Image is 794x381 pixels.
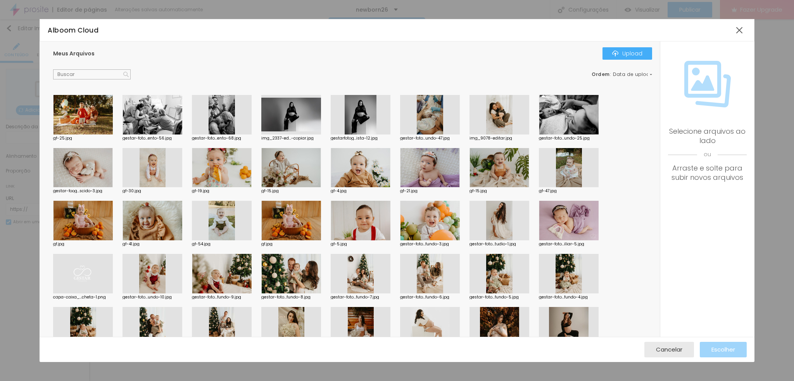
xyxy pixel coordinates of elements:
[123,189,182,193] div: gf-30.jpg
[48,26,98,35] span: Alboom Cloud
[123,295,182,299] div: gestar-foto...undo-10.jpg
[668,145,746,164] span: ou
[123,72,129,77] img: Icone
[331,295,390,299] div: gestar-foto...fundo-7.jpg
[612,50,618,57] img: Icone
[400,189,460,193] div: gf-21.jpg
[400,295,460,299] div: gestar-foto...fundo-6.jpg
[539,295,599,299] div: gestar-foto...fundo-4.jpg
[469,189,529,193] div: gf-15.jpg
[684,61,731,107] img: Icone
[261,295,321,299] div: gestar-foto...fundo-8.jpg
[53,136,113,140] div: gf-25.jpg
[656,346,682,353] span: Cancelar
[711,346,735,353] span: Escolher
[400,242,460,246] div: gestar-foto...fundo-3.jpg
[331,189,390,193] div: gf-4.jpg
[400,136,460,140] div: gestar-foto...undo-47.jpg
[53,50,95,57] span: Meus Arquivos
[261,136,321,140] div: img_2337-ed...-copiar.jpg
[53,295,113,299] div: capa-caixa_...cheta-1.png
[644,342,694,357] button: Cancelar
[192,295,252,299] div: gestar-foto...fundo-9.jpg
[261,189,321,193] div: gf-15.jpg
[331,242,390,246] div: gf-5.jpg
[123,136,182,140] div: gestar-foto...ento-56.jpg
[602,47,652,60] button: IconeUpload
[592,72,652,77] div: :
[539,189,599,193] div: gf-47.jpg
[53,189,113,193] div: gestar-foog...scido-3.jpg
[331,136,390,140] div: gestarfotog...ista-12.jpg
[469,295,529,299] div: gestar-foto...fundo-5.jpg
[613,72,653,77] span: Data de upload
[469,242,529,246] div: gestar-foto...tudio-1.jpg
[539,136,599,140] div: gestar-foto...undo-25.jpg
[668,127,746,182] div: Selecione arquivos ao lado Arraste e solte para subir novos arquivos
[53,69,131,79] input: Buscar
[700,342,747,357] button: Escolher
[612,50,642,57] div: Upload
[192,242,252,246] div: gf-54.jpg
[192,189,252,193] div: gf-19.jpg
[539,242,599,246] div: gestar-foto...iliar-5.jpg
[53,242,113,246] div: gf.jpg
[192,136,252,140] div: gestar-foto...ento-68.jpg
[592,71,610,78] span: Ordem
[469,136,529,140] div: img_9078-editar.jpg
[123,242,182,246] div: gf-41.jpg
[261,242,321,246] div: gf.jpg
